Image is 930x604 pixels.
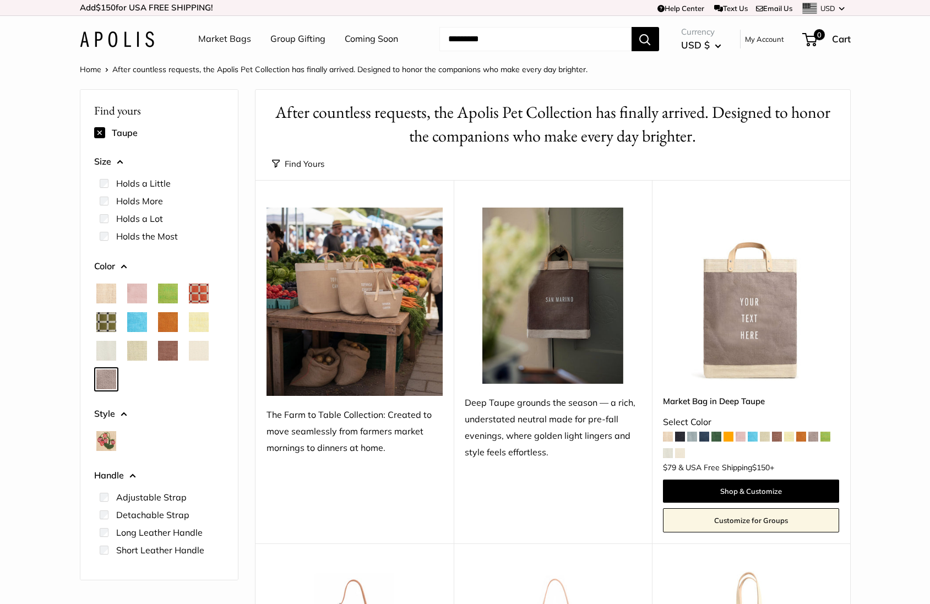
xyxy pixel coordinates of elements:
button: Blush [127,284,147,303]
label: Holds the Most [116,230,178,243]
button: Cognac [158,312,178,332]
h1: After countless requests, the Apolis Pet Collection has finally arrived. Designed to honor the co... [272,101,834,148]
img: The Farm to Table Collection: Created to move seamlessly from farmers market mornings to dinners ... [267,208,443,396]
span: Cart [832,33,851,45]
button: Chenille Window Sage [96,312,116,332]
a: Group Gifting [270,31,325,47]
nav: Breadcrumb [80,62,588,77]
a: Customize for Groups [663,508,839,532]
a: Text Us [714,4,748,13]
a: Email Us [756,4,792,13]
button: Cobalt [127,312,147,332]
div: Deep Taupe grounds the season — a rich, understated neutral made for pre-fall evenings, where gol... [465,395,641,461]
a: My Account [745,32,784,46]
button: Mint Sorbet [127,341,147,361]
label: Holds a Lot [116,212,163,225]
button: Handle [94,467,224,484]
span: $150 [96,2,116,13]
a: Market Bags [198,31,251,47]
label: Short Leather Handle [116,543,204,557]
button: Taupe [96,369,116,389]
button: Oat [189,341,209,361]
div: Taupe [94,124,224,142]
label: Holds a Little [116,177,171,190]
a: Home [80,64,101,74]
button: Size [94,154,224,170]
a: Market Bag in Deep TaupeMarket Bag in Deep Taupe [663,208,839,384]
div: The Farm to Table Collection: Created to move seamlessly from farmers market mornings to dinners ... [267,407,443,456]
button: Search [632,27,659,51]
span: & USA Free Shipping + [678,464,774,471]
span: Currency [681,24,721,40]
input: Search... [439,27,632,51]
button: Find Yours [272,156,324,172]
span: After countless requests, the Apolis Pet Collection has finally arrived. Designed to honor the co... [112,64,588,74]
a: 0 Cart [803,30,851,48]
img: Market Bag in Deep Taupe [663,208,839,384]
label: Long Leather Handle [116,526,203,539]
span: $150 [752,462,770,472]
div: Select Color [663,414,839,431]
button: Color [94,258,224,275]
img: Apolis [80,31,154,47]
label: Adjustable Strap [116,491,187,504]
button: Strawberrys [96,431,116,451]
span: 0 [813,29,824,40]
button: Daisy [189,312,209,332]
button: Chenille Window Brick [189,284,209,303]
span: USD $ [681,39,710,51]
iframe: Sign Up via Text for Offers [9,562,118,595]
a: Shop & Customize [663,480,839,503]
a: Coming Soon [345,31,398,47]
button: USD $ [681,36,721,54]
button: Dove [96,341,116,361]
a: Help Center [657,4,704,13]
button: Natural [96,284,116,303]
img: Deep Taupe grounds the season — a rich, understated neutral made for pre-fall evenings, where gol... [465,208,641,384]
button: Mustang [158,341,178,361]
span: USD [820,4,835,13]
button: Style [94,406,224,422]
label: Holds More [116,194,163,208]
a: Market Bag in Deep Taupe [663,395,839,407]
button: Chartreuse [158,284,178,303]
span: $79 [663,462,676,472]
label: Detachable Strap [116,508,189,521]
p: Find yours [94,100,224,121]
